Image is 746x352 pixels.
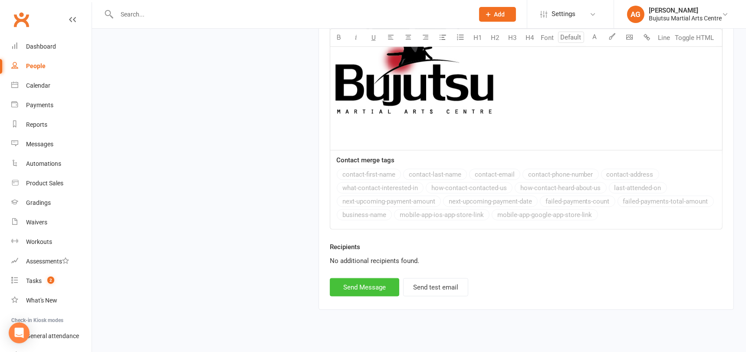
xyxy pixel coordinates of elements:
div: What's New [26,297,57,304]
div: Reports [26,121,47,128]
a: Tasks 2 [11,271,92,291]
a: Dashboard [11,37,92,56]
a: Messages [11,135,92,154]
input: Default [558,32,584,43]
div: [PERSON_NAME] [649,7,722,14]
div: Tasks [26,277,42,284]
div: No additional recipients found. [330,256,723,266]
div: Calendar [26,82,50,89]
button: Line [656,29,673,46]
div: Workouts [26,238,52,245]
label: Contact merge tags [336,155,394,165]
a: Product Sales [11,174,92,193]
div: Bujutsu Martial Arts Centre [649,14,722,22]
button: U [365,29,382,46]
a: Calendar [11,76,92,95]
a: Automations [11,154,92,174]
div: Open Intercom Messenger [9,322,30,343]
div: Waivers [26,219,47,226]
button: Font [539,29,556,46]
div: Dashboard [26,43,56,50]
a: Workouts [11,232,92,252]
button: H4 [521,29,539,46]
div: AG [627,6,644,23]
button: Toggle HTML [673,29,716,46]
div: General attendance [26,332,79,339]
button: H2 [486,29,504,46]
span: Settings [552,4,575,24]
span: Add [494,11,505,18]
a: General attendance kiosk mode [11,326,92,346]
button: Send test email [403,278,468,296]
div: People [26,63,46,69]
a: What's New [11,291,92,310]
div: Product Sales [26,180,63,187]
button: H1 [469,29,486,46]
a: Gradings [11,193,92,213]
label: Recipients [330,242,360,252]
button: Add [479,7,516,22]
a: Waivers [11,213,92,232]
div: Payments [26,102,53,109]
a: Payments [11,95,92,115]
a: Clubworx [10,9,32,30]
a: Reports [11,115,92,135]
input: Search... [114,8,468,20]
a: Assessments [11,252,92,271]
div: Automations [26,160,61,167]
div: Assessments [26,258,69,265]
button: A [586,29,604,46]
div: Gradings [26,199,51,206]
button: Send Message [330,278,399,296]
div: Messages [26,141,53,148]
span: 2 [47,276,54,284]
span: U [371,34,376,42]
a: People [11,56,92,76]
button: H3 [504,29,521,46]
